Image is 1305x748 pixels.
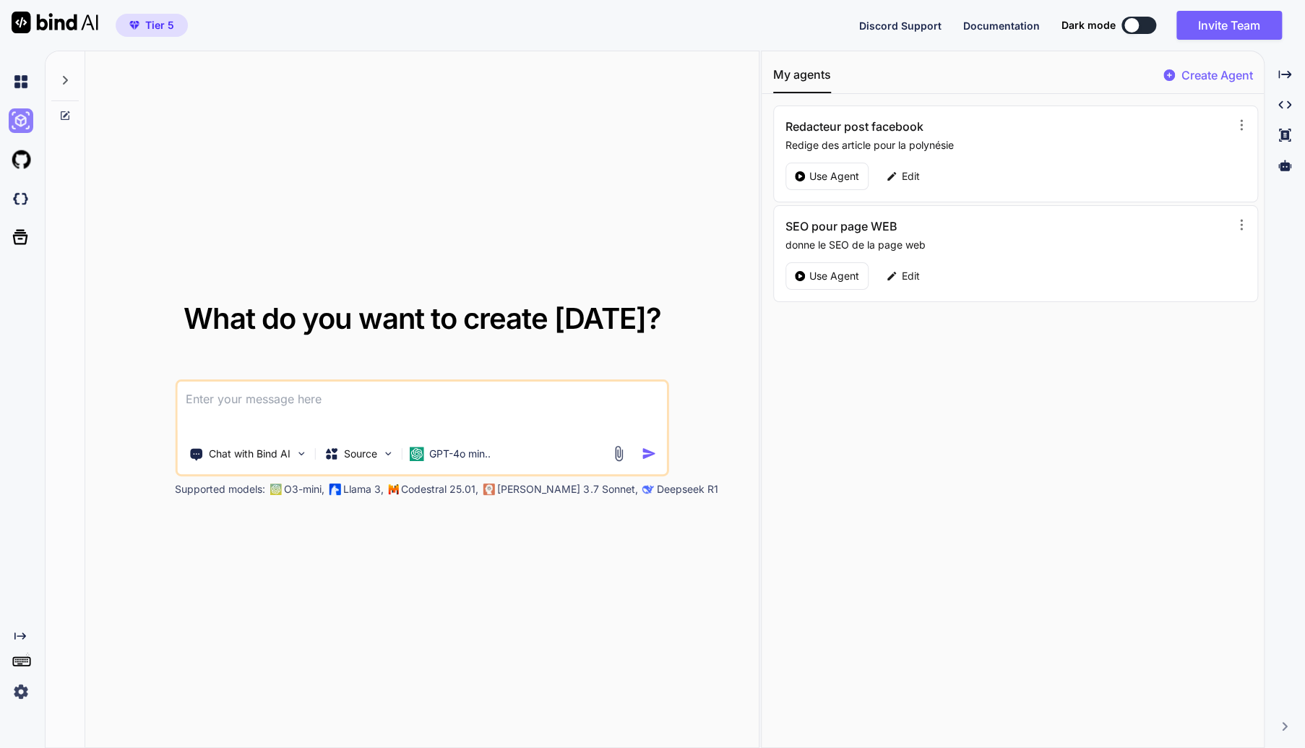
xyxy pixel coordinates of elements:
p: Redige des article pour la polynésie [785,138,1226,152]
p: Edit [902,269,920,283]
img: chat [9,69,33,94]
img: ai-studio [9,108,33,133]
p: Chat with Bind AI [209,447,290,461]
img: Bind AI [12,12,98,33]
p: Llama 3, [343,482,384,496]
img: GPT-4o mini [409,447,423,461]
img: settings [9,679,33,704]
button: Invite Team [1176,11,1282,40]
span: Tier 5 [145,18,174,33]
img: attachment [611,445,627,462]
span: Documentation [963,20,1040,32]
button: Discord Support [859,18,942,33]
span: Dark mode [1061,18,1116,33]
p: O3-mini, [284,482,324,496]
img: icon [642,446,657,461]
img: darkCloudIdeIcon [9,186,33,211]
span: Discord Support [859,20,942,32]
img: Pick Tools [295,447,307,460]
p: Deepseek R1 [656,482,718,496]
p: donne le SEO de la page web [785,238,1226,252]
p: [PERSON_NAME] 3.7 Sonnet, [497,482,637,496]
p: Create Agent [1181,66,1252,84]
button: My agents [773,66,831,93]
p: Edit [902,169,920,184]
img: Mistral-AI [388,484,398,494]
h3: Redacteur post facebook [785,118,1094,135]
button: premiumTier 5 [116,14,188,37]
p: Use Agent [809,269,859,283]
img: Pick Models [382,447,394,460]
img: Llama2 [329,483,340,495]
img: githubLight [9,147,33,172]
img: GPT-4 [270,483,281,495]
h3: SEO pour page WEB [785,218,1094,235]
span: What do you want to create [DATE]? [184,301,661,336]
img: claude [483,483,494,495]
button: Documentation [963,18,1040,33]
p: Source [344,447,377,461]
p: Use Agent [809,169,859,184]
img: claude [642,483,653,495]
p: Codestral 25.01, [401,482,478,496]
p: Supported models: [175,482,265,496]
img: premium [129,21,139,30]
p: GPT-4o min.. [429,447,491,461]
